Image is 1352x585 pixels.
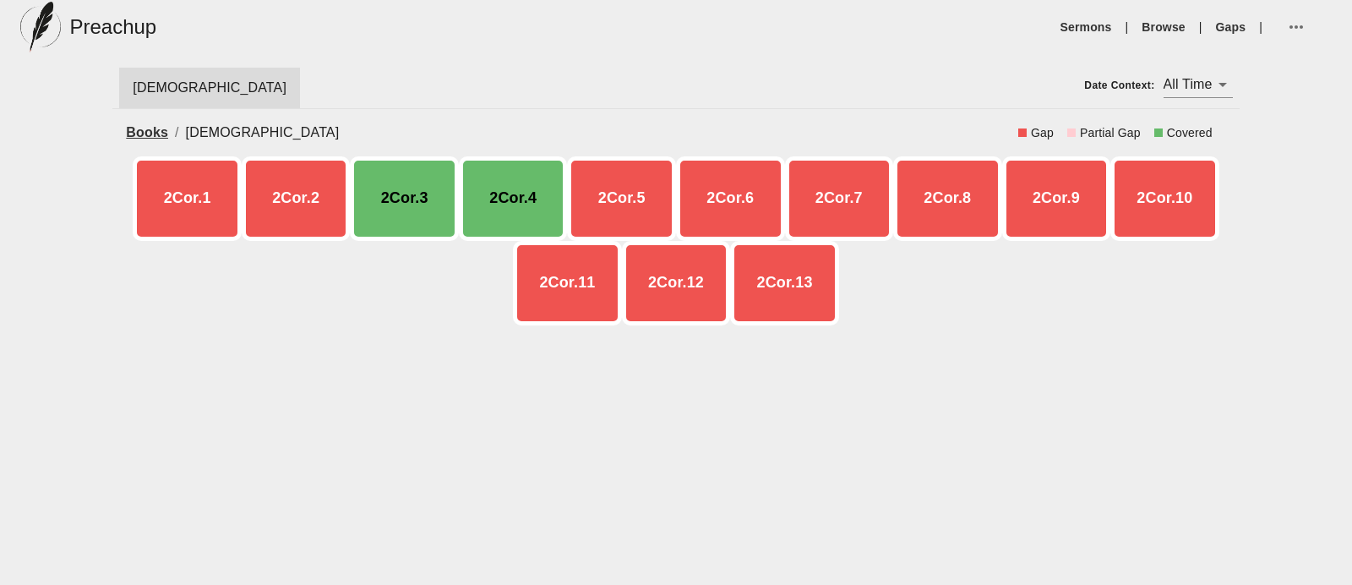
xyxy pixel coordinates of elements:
div: 2Cor.8 [893,156,1002,241]
div: 2Cor.9 [1002,156,1111,241]
div: 2Cor.10 [1110,156,1219,241]
div: Gap [1031,124,1054,141]
a: Gaps [1216,19,1246,36]
li: | [1119,19,1136,36]
span: Date Context: [1084,79,1154,91]
nav: breadcrumb [126,123,1018,143]
div: 2Cor.2 [242,156,351,241]
img: preachup-logo.png [20,2,61,52]
div: 2Cor.7 [785,156,894,241]
div: 2Cor.1 [133,156,242,241]
div: 2Cor.13 [730,241,839,325]
iframe: Drift Widget Chat Controller [1267,500,1332,565]
div: 2Cor.3 [350,156,459,241]
div: All Time [1164,71,1233,98]
p: [DEMOGRAPHIC_DATA] [186,123,340,143]
a: Browse [1142,19,1185,36]
div: Covered [1167,124,1213,141]
div: Partial Gap [1080,124,1141,141]
a: Books [126,125,168,139]
a: Sermons [1060,19,1112,36]
div: 2Cor.5 [567,156,676,241]
span: [DEMOGRAPHIC_DATA] [133,78,286,98]
div: 2Cor.12 [622,241,731,325]
li: | [1252,19,1269,36]
h5: Preachup [69,14,156,41]
li: / [175,123,179,143]
li: | [1192,19,1209,36]
div: 2Cor.11 [513,241,622,325]
div: [DEMOGRAPHIC_DATA] [119,68,300,108]
div: 2Cor.6 [676,156,785,241]
div: 2Cor.4 [459,156,568,241]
